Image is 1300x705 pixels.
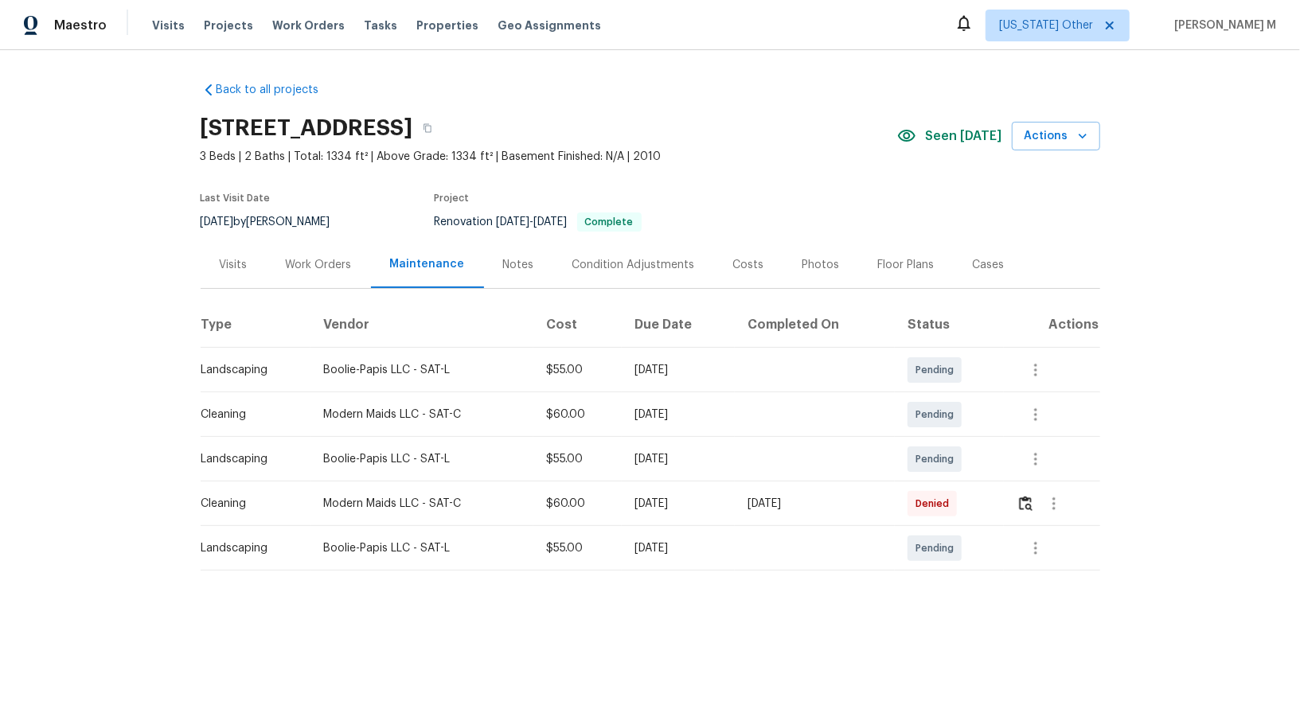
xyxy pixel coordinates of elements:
[201,303,310,348] th: Type
[1017,485,1035,523] button: Review Icon
[323,496,521,512] div: Modern Maids LLC - SAT-C
[497,216,568,228] span: -
[497,216,530,228] span: [DATE]
[323,451,521,467] div: Boolie-Papis LLC - SAT-L
[364,20,397,31] span: Tasks
[201,120,413,136] h2: [STREET_ADDRESS]
[748,496,882,512] div: [DATE]
[735,303,895,348] th: Completed On
[915,496,955,512] span: Denied
[546,496,609,512] div: $60.00
[54,18,107,33] span: Maestro
[1168,18,1276,33] span: [PERSON_NAME] M
[503,257,534,273] div: Notes
[323,362,521,378] div: Boolie-Papis LLC - SAT-L
[201,193,271,203] span: Last Visit Date
[878,257,935,273] div: Floor Plans
[201,540,298,556] div: Landscaping
[634,451,722,467] div: [DATE]
[201,216,234,228] span: [DATE]
[533,303,622,348] th: Cost
[435,216,642,228] span: Renovation
[286,257,352,273] div: Work Orders
[895,303,1004,348] th: Status
[201,362,298,378] div: Landscaping
[310,303,533,348] th: Vendor
[546,407,609,423] div: $60.00
[634,496,722,512] div: [DATE]
[201,82,353,98] a: Back to all projects
[915,407,960,423] span: Pending
[915,362,960,378] span: Pending
[915,540,960,556] span: Pending
[973,257,1005,273] div: Cases
[323,407,521,423] div: Modern Maids LLC - SAT-C
[220,257,248,273] div: Visits
[1025,127,1087,146] span: Actions
[546,451,609,467] div: $55.00
[272,18,345,33] span: Work Orders
[534,216,568,228] span: [DATE]
[201,496,298,512] div: Cleaning
[390,256,465,272] div: Maintenance
[999,18,1093,33] span: [US_STATE] Other
[546,362,609,378] div: $55.00
[733,257,764,273] div: Costs
[413,114,442,142] button: Copy Address
[546,540,609,556] div: $55.00
[323,540,521,556] div: Boolie-Papis LLC - SAT-L
[201,451,298,467] div: Landscaping
[1019,496,1033,511] img: Review Icon
[634,407,722,423] div: [DATE]
[579,217,640,227] span: Complete
[1012,122,1100,151] button: Actions
[915,451,960,467] span: Pending
[435,193,470,203] span: Project
[926,128,1002,144] span: Seen [DATE]
[201,407,298,423] div: Cleaning
[152,18,185,33] span: Visits
[201,212,349,232] div: by [PERSON_NAME]
[634,362,722,378] div: [DATE]
[416,18,478,33] span: Properties
[622,303,735,348] th: Due Date
[572,257,695,273] div: Condition Adjustments
[1004,303,1099,348] th: Actions
[201,149,897,165] span: 3 Beds | 2 Baths | Total: 1334 ft² | Above Grade: 1334 ft² | Basement Finished: N/A | 2010
[498,18,601,33] span: Geo Assignments
[634,540,722,556] div: [DATE]
[802,257,840,273] div: Photos
[204,18,253,33] span: Projects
